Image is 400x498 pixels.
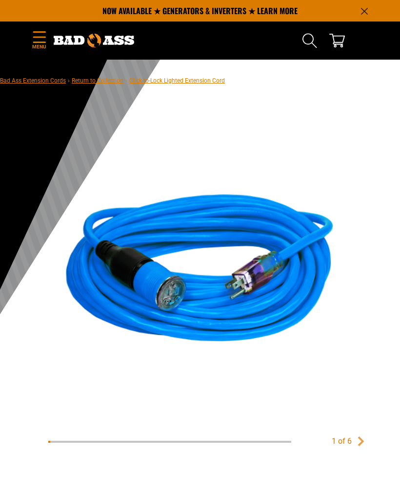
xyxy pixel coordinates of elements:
[54,34,134,47] img: Bad Ass Extension Cords
[32,43,46,50] span: Menu
[356,436,366,446] a: Next
[302,33,318,48] summary: Search
[332,435,352,447] div: 1 of 6
[48,122,352,426] img: blue
[125,77,127,84] span: ›
[72,77,123,84] a: Return to Collection
[68,77,70,84] span: ›
[32,29,46,52] summary: Menu
[129,77,225,84] span: Click-to-Lock Lighted Extension Cord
